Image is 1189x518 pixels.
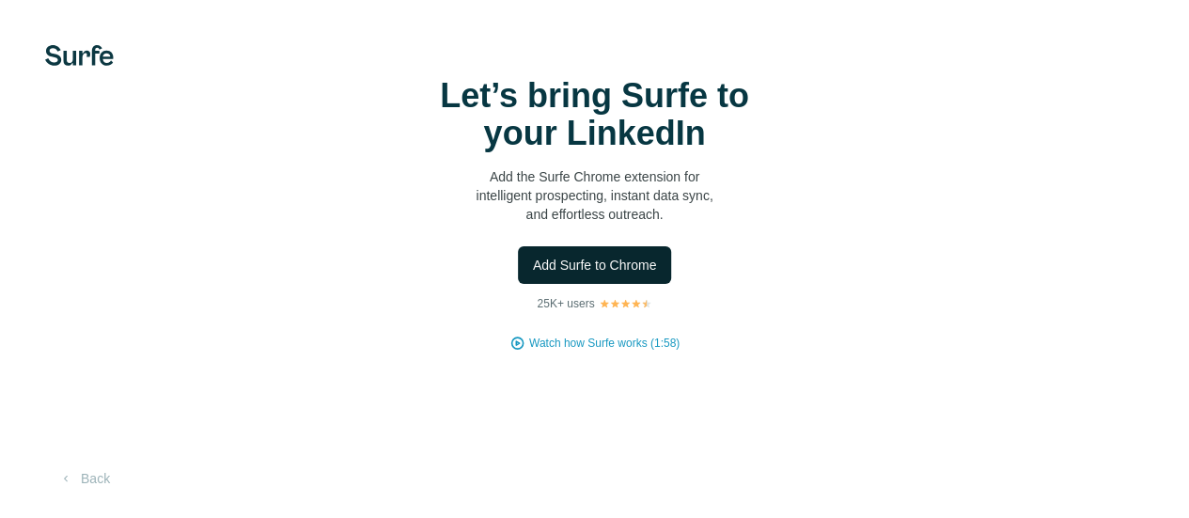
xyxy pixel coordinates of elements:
[407,167,783,224] p: Add the Surfe Chrome extension for intelligent prospecting, instant data sync, and effortless out...
[537,295,594,312] p: 25K+ users
[45,462,123,495] button: Back
[599,298,652,309] img: Rating Stars
[529,335,680,352] button: Watch how Surfe works (1:58)
[533,256,657,275] span: Add Surfe to Chrome
[407,77,783,152] h1: Let’s bring Surfe to your LinkedIn
[45,45,114,66] img: Surfe's logo
[518,246,672,284] button: Add Surfe to Chrome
